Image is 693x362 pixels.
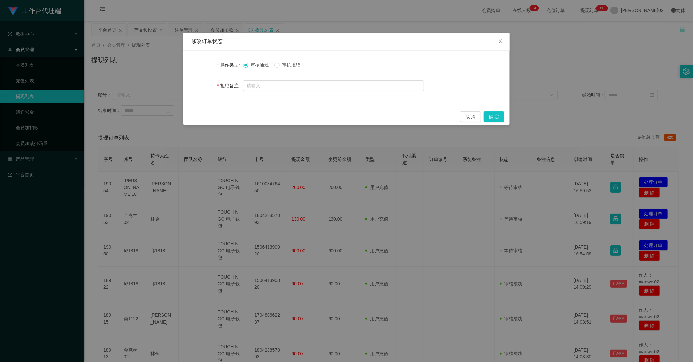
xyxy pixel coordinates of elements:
span: 审核通过 [248,62,272,67]
i: 图标： 关闭 [498,39,503,44]
input: 请输入 [243,80,424,91]
span: 审核拒绝 [280,62,303,67]
label: 操作类型： [217,62,243,67]
div: 修改订单状态 [191,38,502,45]
button: 确 定 [484,111,504,122]
button: 关闭 [491,33,510,51]
button: 取 消 [460,111,481,122]
label: 拒绝备注： [217,83,243,88]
